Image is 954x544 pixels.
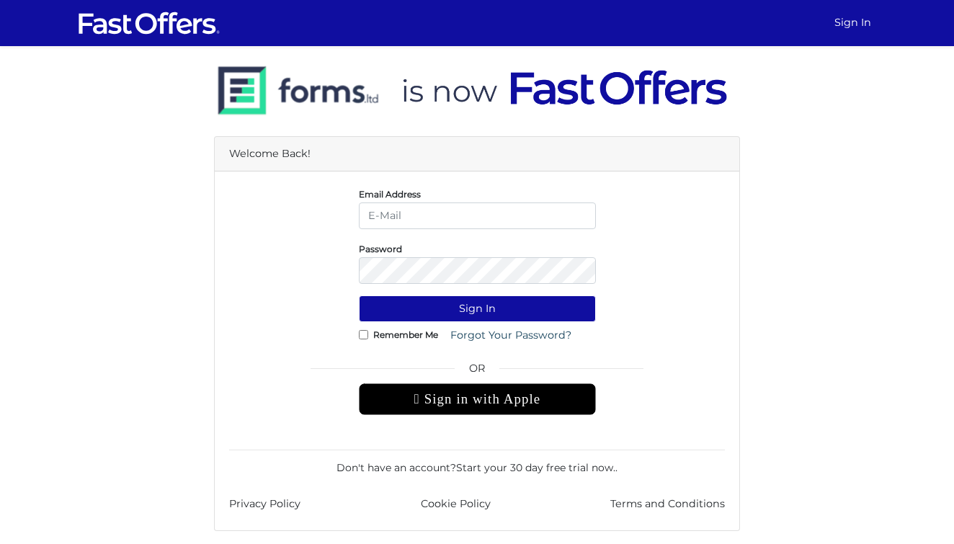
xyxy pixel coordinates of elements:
[829,9,877,37] a: Sign In
[359,383,596,415] div: Sign in with Apple
[359,247,402,251] label: Password
[359,192,421,196] label: Email Address
[229,450,725,476] div: Don't have an account? .
[610,496,725,512] a: Terms and Conditions
[215,137,739,171] div: Welcome Back!
[359,295,596,322] button: Sign In
[359,202,596,229] input: E-Mail
[421,496,491,512] a: Cookie Policy
[456,461,615,474] a: Start your 30 day free trial now.
[441,322,581,349] a: Forgot Your Password?
[359,360,596,383] span: OR
[229,496,300,512] a: Privacy Policy
[373,333,438,336] label: Remember Me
